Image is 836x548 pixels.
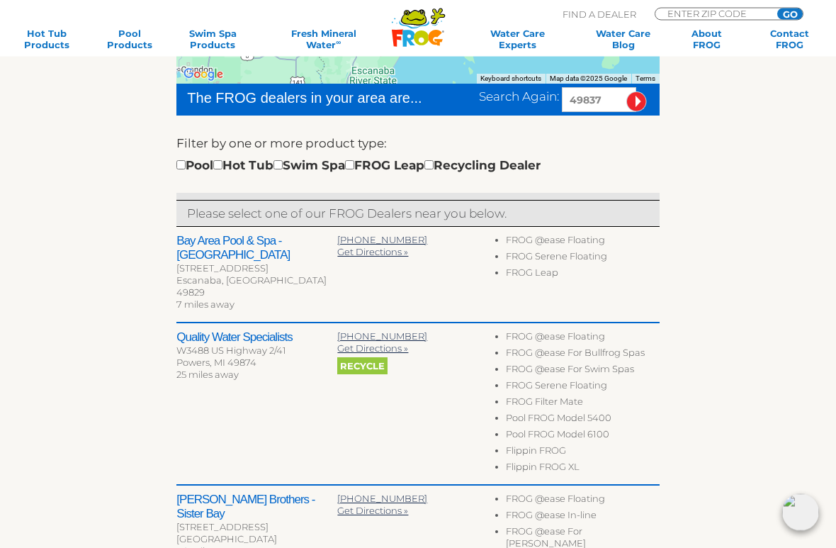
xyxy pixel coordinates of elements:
div: [GEOGRAPHIC_DATA] [176,534,337,546]
a: Water CareBlog [591,28,655,50]
a: Hot TubProducts [14,28,79,50]
div: Powers, MI 49874 [176,357,337,369]
a: [PHONE_NUMBER] [337,331,427,342]
li: FROG @ease For Bullfrog Spas [506,347,660,364]
button: Keyboard shortcuts [480,74,541,84]
a: Fresh MineralWater∞ [264,28,384,50]
input: Zip Code Form [666,9,762,18]
span: 7 miles away [176,299,235,311]
label: Filter by one or more product type: [176,135,387,153]
h2: Quality Water Specialists [176,331,337,345]
a: [PHONE_NUMBER] [337,493,427,505]
span: Map data ©2025 Google [550,75,627,83]
span: Search Again: [479,90,559,104]
a: Get Directions » [337,247,408,258]
a: PoolProducts [97,28,162,50]
div: [STREET_ADDRESS] [176,522,337,534]
sup: ∞ [336,38,341,46]
a: Open this area in Google Maps (opens a new window) [180,66,227,84]
a: [PHONE_NUMBER] [337,235,427,246]
div: The FROG dealers in your area are... [187,88,423,109]
p: Find A Dealer [563,8,636,21]
a: Get Directions » [337,343,408,354]
li: FROG Leap [506,267,660,284]
input: Submit [626,92,647,113]
span: Recycle [337,358,388,375]
a: Get Directions » [337,505,408,517]
a: AboutFROG [674,28,739,50]
h2: [PERSON_NAME] Brothers - Sister Bay [176,493,337,522]
li: FROG @ease For Swim Spas [506,364,660,380]
input: GO [777,9,803,20]
p: Please select one of our FROG Dealers near you below. [187,205,648,223]
li: Flippin FROG [506,445,660,462]
li: FROG Filter Mate [506,396,660,413]
li: Pool FROG Model 5400 [506,413,660,429]
a: Swim SpaProducts [181,28,245,50]
div: [STREET_ADDRESS] [176,263,337,275]
li: Pool FROG Model 6100 [506,429,660,445]
li: Flippin FROG XL [506,462,660,478]
img: openIcon [782,494,819,531]
div: Escanaba, [GEOGRAPHIC_DATA] 49829 [176,275,337,299]
div: W3488 US Highway 2/41 [176,345,337,357]
div: Pool Hot Tub Swim Spa FROG Leap Recycling Dealer [176,157,541,175]
li: FROG @ease Floating [506,235,660,251]
li: FROG @ease Floating [506,493,660,510]
li: FROG Serene Floating [506,380,660,396]
span: 25 miles away [176,369,239,381]
img: Google [180,66,227,84]
li: FROG @ease In-line [506,510,660,526]
li: FROG @ease Floating [506,331,660,347]
a: Terms [636,75,655,83]
a: Water CareExperts [463,28,572,50]
li: FROG Serene Floating [506,251,660,267]
a: ContactFROG [757,28,822,50]
h2: Bay Area Pool & Spa - [GEOGRAPHIC_DATA] [176,235,337,263]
